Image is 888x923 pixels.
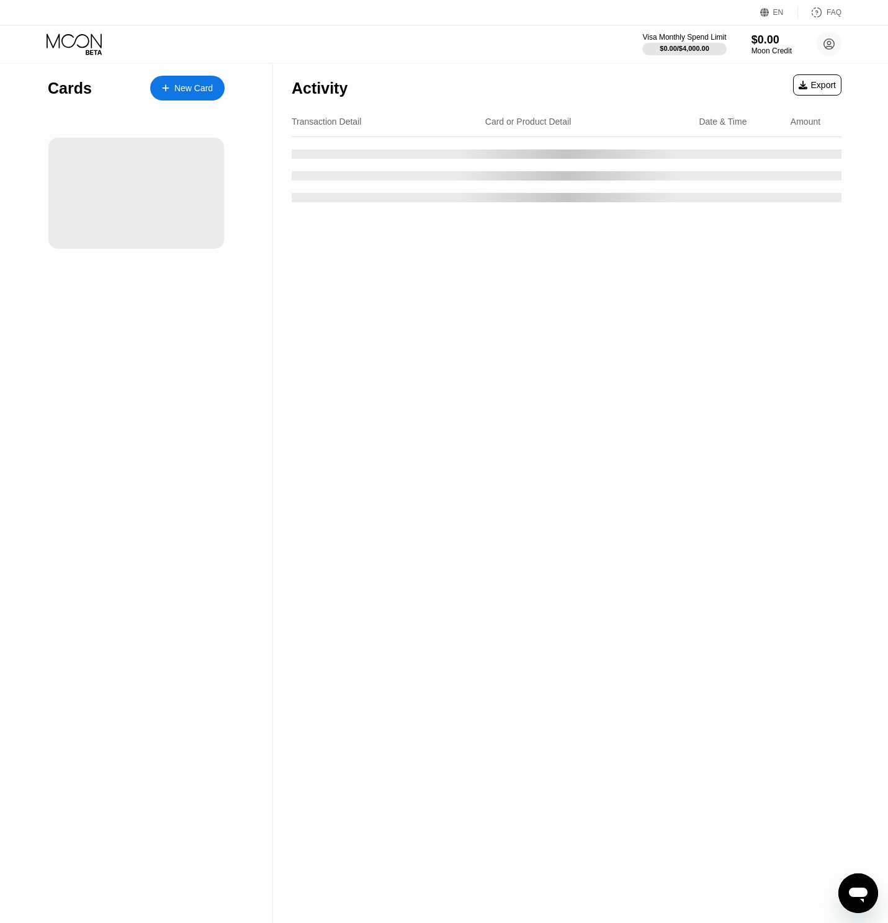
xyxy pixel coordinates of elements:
[751,47,792,55] div: Moon Credit
[642,33,726,42] div: Visa Monthly Spend Limit
[751,33,792,55] div: $0.00Moon Credit
[292,117,361,127] div: Transaction Detail
[699,117,747,127] div: Date & Time
[838,873,878,913] iframe: Button to launch messaging window
[798,6,841,19] div: FAQ
[791,117,820,127] div: Amount
[827,8,841,17] div: FAQ
[760,6,798,19] div: EN
[773,8,784,17] div: EN
[174,83,213,94] div: New Card
[642,33,726,55] div: Visa Monthly Spend Limit$0.00/$4,000.00
[48,79,92,97] div: Cards
[485,117,572,127] div: Card or Product Detail
[150,76,225,100] div: New Card
[292,79,348,97] div: Activity
[793,74,841,96] div: Export
[660,45,709,52] div: $0.00 / $4,000.00
[799,80,836,90] div: Export
[751,33,792,47] div: $0.00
